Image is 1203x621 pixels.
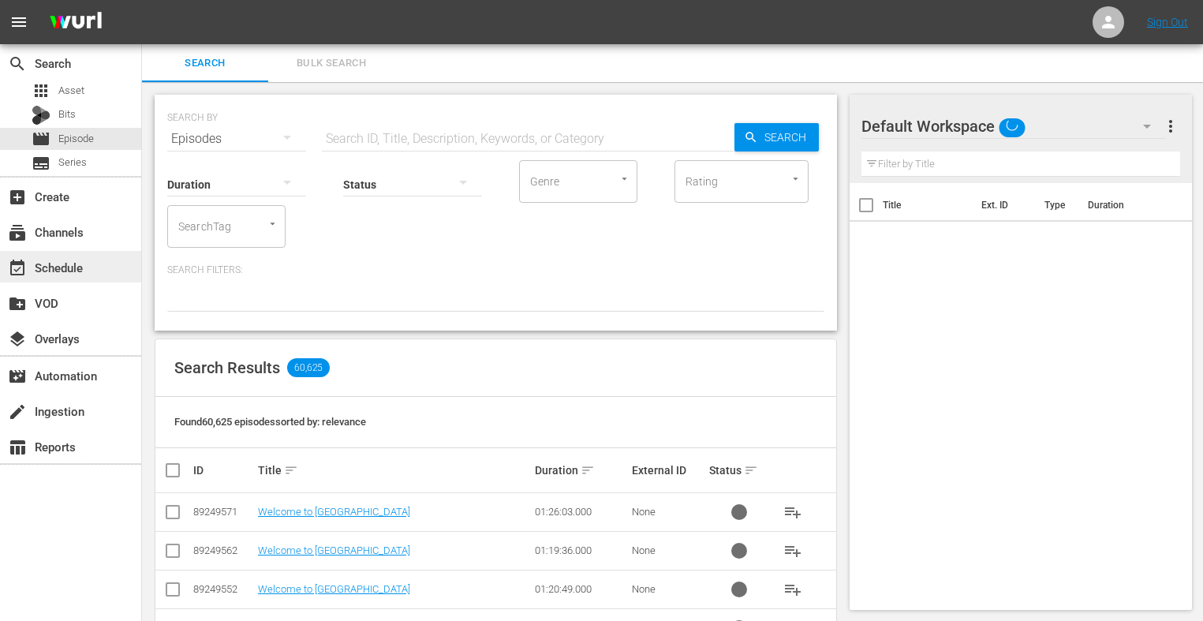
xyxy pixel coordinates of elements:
button: playlist_add [774,570,812,608]
span: Bits [58,107,76,122]
span: Episode [58,131,94,147]
div: 01:20:49.000 [535,583,627,595]
span: Create [8,188,27,207]
div: ID [193,464,253,477]
span: Series [32,154,50,173]
div: Bits [32,106,50,125]
p: Search Filters: [167,264,824,277]
button: Open [788,171,803,186]
span: sort [744,463,758,477]
th: Duration [1078,183,1173,227]
div: Status [709,461,769,480]
div: Duration [535,461,627,480]
th: Title [883,183,972,227]
div: Episodes [167,117,306,161]
a: Welcome to [GEOGRAPHIC_DATA] [258,544,410,556]
span: Series [58,155,87,170]
span: Search [758,123,819,152]
button: more_vert [1161,107,1180,145]
div: 89249562 [193,544,253,556]
div: 89249552 [193,583,253,595]
button: playlist_add [774,493,812,531]
div: External ID [632,464,704,477]
span: Automation [8,367,27,386]
div: None [632,544,704,556]
button: Open [265,216,280,231]
div: 89249571 [193,506,253,518]
span: Episode [32,129,50,148]
span: Schedule [8,259,27,278]
span: sort [581,463,595,477]
a: Welcome to [GEOGRAPHIC_DATA] [258,583,410,595]
button: Search [734,123,819,152]
span: VOD [8,294,27,313]
th: Type [1035,183,1078,227]
span: Ingestion [8,402,27,421]
span: sort [284,463,298,477]
span: Found 60,625 episodes sorted by: relevance [174,416,366,428]
div: None [632,583,704,595]
span: Bulk Search [278,54,385,73]
div: 01:19:36.000 [535,544,627,556]
button: Open [617,171,632,186]
div: None [632,506,704,518]
a: Welcome to [GEOGRAPHIC_DATA] [258,506,410,518]
span: playlist_add [783,580,802,599]
div: Title [258,461,531,480]
span: Channels [8,223,27,242]
span: playlist_add [783,503,802,522]
span: menu [9,13,28,32]
span: Overlays [8,330,27,349]
th: Ext. ID [972,183,1036,227]
div: 01:26:03.000 [535,506,627,518]
span: more_vert [1161,117,1180,136]
span: Search [8,54,27,73]
button: playlist_add [774,532,812,570]
span: Asset [32,81,50,100]
div: Default Workspace [861,104,1167,148]
a: Sign Out [1147,16,1188,28]
span: Search Results [174,358,280,377]
span: 60,625 [287,358,330,377]
img: ans4CAIJ8jUAAAAAAAAAAAAAAAAAAAAAAAAgQb4GAAAAAAAAAAAAAAAAAAAAAAAAJMjXAAAAAAAAAAAAAAAAAAAAAAAAgAT5G... [38,4,114,41]
span: Asset [58,83,84,99]
span: Reports [8,438,27,457]
span: Search [151,54,259,73]
span: playlist_add [783,541,802,560]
